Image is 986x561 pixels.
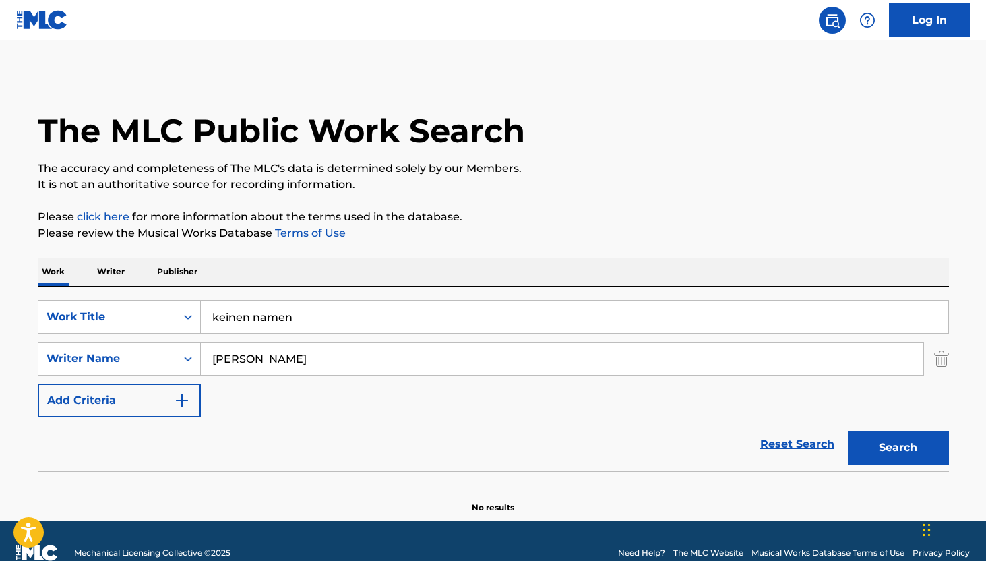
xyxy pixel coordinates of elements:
div: Help [854,7,881,34]
a: Need Help? [618,547,665,559]
a: click here [77,210,129,223]
img: search [824,12,840,28]
p: Work [38,258,69,286]
p: It is not an authoritative source for recording information. [38,177,949,193]
img: Delete Criterion [934,342,949,376]
a: Terms of Use [272,227,346,239]
p: Please for more information about the terms used in the database. [38,209,949,225]
a: Log In [889,3,970,37]
img: logo [16,545,58,561]
a: Privacy Policy [913,547,970,559]
span: Mechanical Licensing Collective © 2025 [74,547,230,559]
p: The accuracy and completeness of The MLC's data is determined solely by our Members. [38,160,949,177]
p: Publisher [153,258,202,286]
p: Writer [93,258,129,286]
p: Please review the Musical Works Database [38,225,949,241]
form: Search Form [38,300,949,471]
div: Writer Name [47,351,168,367]
button: Add Criteria [38,384,201,417]
img: MLC Logo [16,10,68,30]
div: Drag [923,510,931,550]
a: Public Search [819,7,846,34]
img: 9d2ae6d4665cec9f34b9.svg [174,392,190,409]
a: Musical Works Database Terms of Use [751,547,904,559]
iframe: Chat Widget [919,496,986,561]
button: Search [848,431,949,465]
img: help [859,12,875,28]
h1: The MLC Public Work Search [38,111,525,151]
p: No results [472,485,514,514]
a: The MLC Website [673,547,743,559]
a: Reset Search [753,430,841,459]
div: Work Title [47,309,168,325]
